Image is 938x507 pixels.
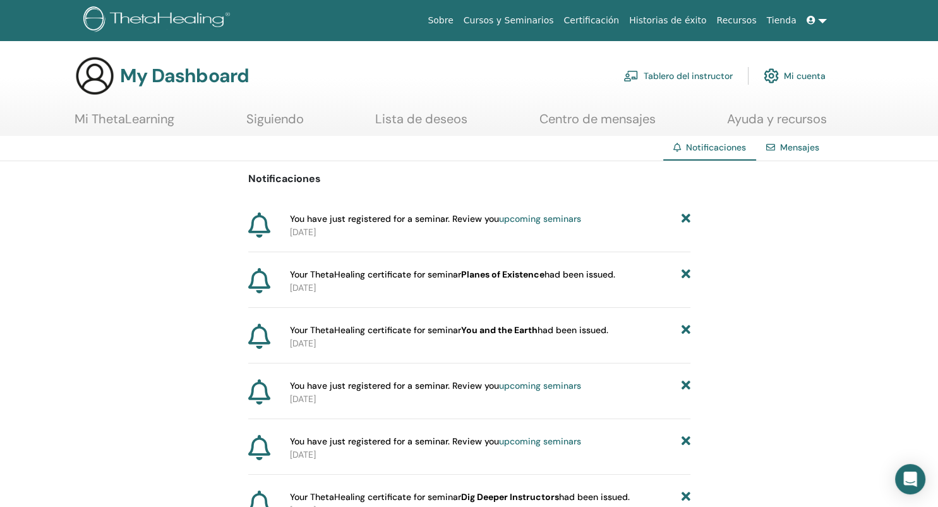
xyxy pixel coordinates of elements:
a: Centro de mensajes [539,111,656,136]
p: [DATE] [290,393,690,406]
a: Historias de éxito [624,9,711,32]
a: Mi ThetaLearning [75,111,174,136]
a: Siguiendo [246,111,304,136]
a: upcoming seminars [499,213,581,224]
a: upcoming seminars [499,380,581,391]
span: You have just registered for a seminar. Review you [290,379,581,393]
a: Tienda [762,9,802,32]
a: Cursos y Seminarios [459,9,559,32]
a: Mensajes [780,142,819,153]
p: [DATE] [290,281,690,295]
p: [DATE] [290,337,690,350]
b: You and the Earth [461,324,538,336]
span: Your ThetaHealing certificate for seminar had been issued. [290,491,630,504]
a: Mi cuenta [764,62,826,90]
img: logo.png [83,6,234,35]
div: Open Intercom Messenger [895,464,925,494]
a: Lista de deseos [375,111,467,136]
img: chalkboard-teacher.svg [623,70,639,82]
b: Planes of Existence [461,269,544,280]
a: upcoming seminars [499,436,581,447]
p: Notificaciones [248,171,690,186]
span: You have just registered for a seminar. Review you [290,212,581,226]
img: generic-user-icon.jpg [75,56,115,96]
a: Ayuda y recursos [727,111,827,136]
a: Tablero del instructor [623,62,733,90]
h3: My Dashboard [120,64,249,87]
p: [DATE] [290,448,690,461]
span: Your ThetaHealing certificate for seminar had been issued. [290,324,608,337]
p: [DATE] [290,226,690,239]
span: Your ThetaHealing certificate for seminar had been issued. [290,268,615,281]
b: Dig Deeper Instructors [461,491,559,503]
img: cog.svg [764,65,779,87]
a: Sobre [423,9,458,32]
span: You have just registered for a seminar. Review you [290,435,581,448]
a: Recursos [711,9,761,32]
a: Certificación [558,9,624,32]
span: Notificaciones [686,142,746,153]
